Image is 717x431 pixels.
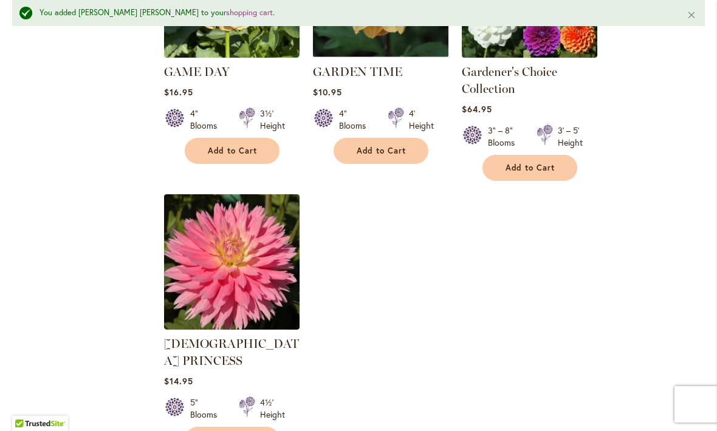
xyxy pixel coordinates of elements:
[409,107,434,132] div: 4' Height
[313,64,402,79] a: GARDEN TIME
[462,49,597,60] a: Gardener's Choice Collection
[558,124,583,149] div: 3' – 5' Height
[313,49,448,60] a: GARDEN TIME
[39,7,668,19] div: You added [PERSON_NAME] [PERSON_NAME] to your .
[260,107,285,132] div: 3½' Height
[488,124,522,149] div: 3" – 8" Blooms
[164,336,299,368] a: [DEMOGRAPHIC_DATA] PRINCESS
[164,64,230,79] a: GAME DAY
[462,64,557,96] a: Gardener's Choice Collection
[185,138,280,164] button: Add to Cart
[208,146,258,156] span: Add to Cart
[339,107,373,132] div: 4" Blooms
[506,163,555,173] span: Add to Cart
[357,146,407,156] span: Add to Cart
[190,107,224,132] div: 4" Blooms
[462,103,492,115] span: $64.95
[164,86,193,98] span: $16.95
[9,388,43,422] iframe: Launch Accessibility Center
[190,396,224,421] div: 5" Blooms
[313,86,342,98] span: $10.95
[164,49,300,60] a: GAME DAY
[260,396,285,421] div: 4½' Height
[164,375,193,387] span: $14.95
[226,7,273,18] a: shopping cart
[164,194,300,330] img: GAY PRINCESS
[334,138,428,164] button: Add to Cart
[164,321,300,332] a: GAY PRINCESS
[482,155,577,181] button: Add to Cart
